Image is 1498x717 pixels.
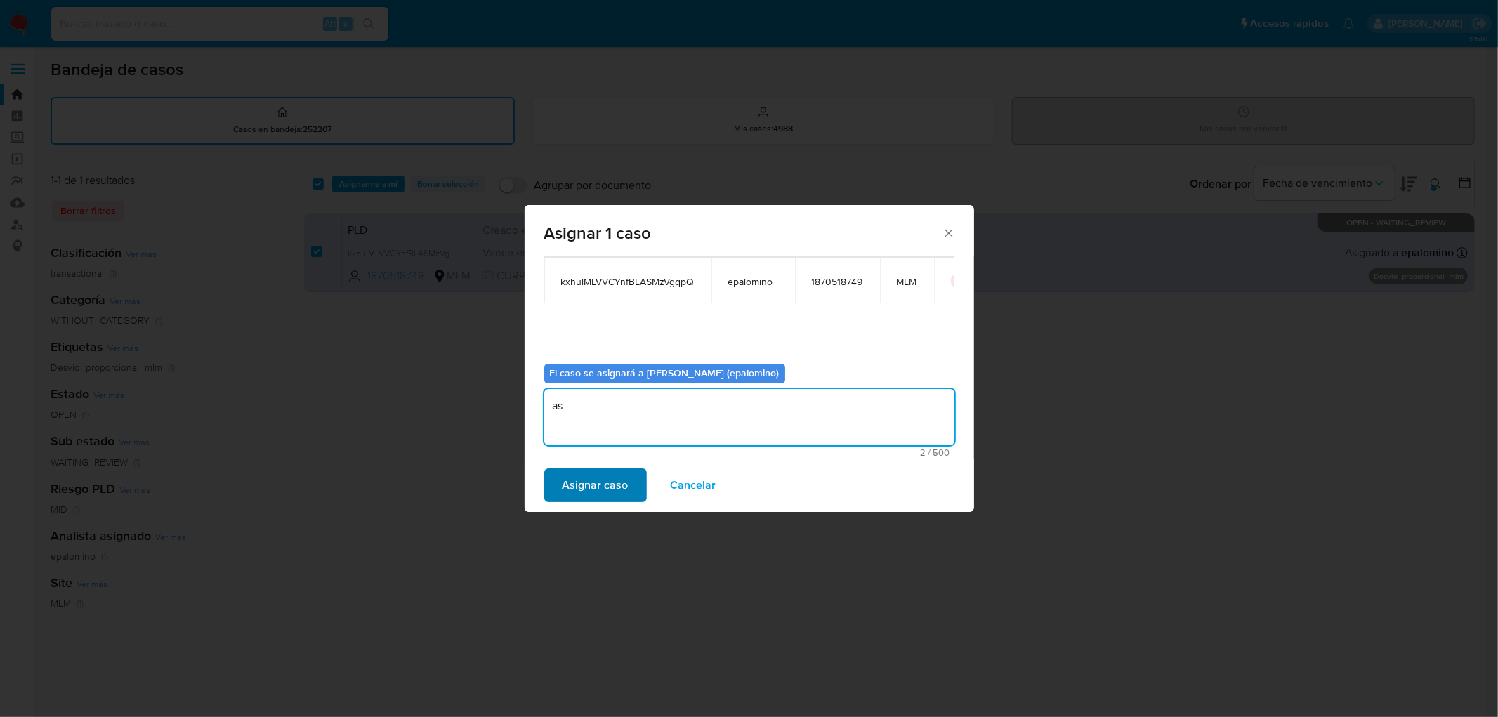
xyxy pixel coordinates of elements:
button: Cancelar [652,468,735,502]
span: epalomino [728,275,778,288]
b: El caso se asignará a [PERSON_NAME] (epalomino) [550,366,780,380]
button: Asignar caso [544,468,647,502]
span: kxhulMLVVCYnfBLASMzVgqpQ [561,275,695,288]
span: 1870518749 [812,275,863,288]
textarea: as [544,389,954,445]
span: MLM [897,275,917,288]
div: assign-modal [525,205,974,512]
span: Asignar 1 caso [544,225,942,242]
button: icon-button [951,272,968,289]
button: Cerrar ventana [942,226,954,239]
span: Asignar caso [563,470,629,501]
span: Cancelar [671,470,716,501]
span: Máximo 500 caracteres [548,448,950,457]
